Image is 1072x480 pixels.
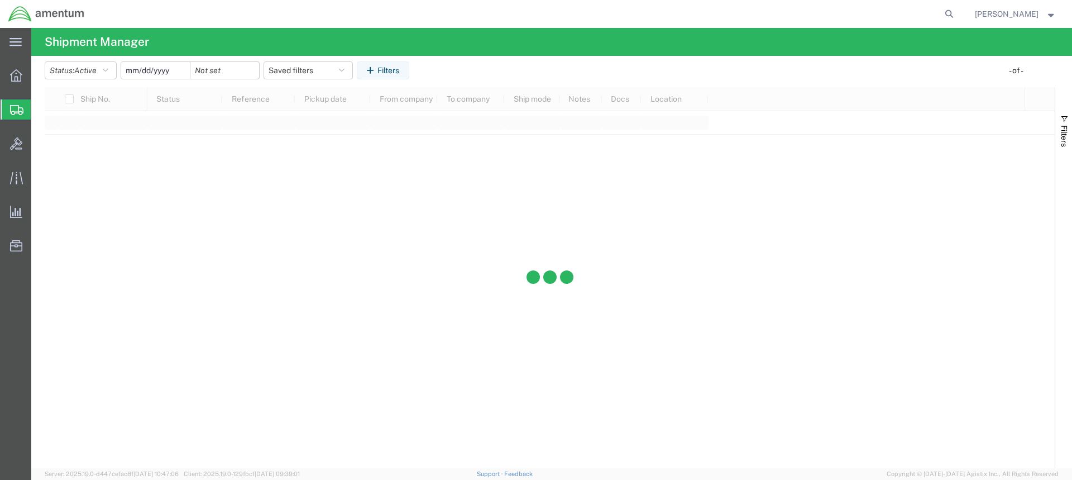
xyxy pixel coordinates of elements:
span: [DATE] 09:39:01 [255,471,300,477]
span: Client: 2025.19.0-129fbcf [184,471,300,477]
h4: Shipment Manager [45,28,149,56]
span: Filters [1060,125,1069,147]
span: [DATE] 10:47:06 [133,471,179,477]
input: Not set [190,62,259,79]
button: Saved filters [264,61,353,79]
span: Server: 2025.19.0-d447cefac8f [45,471,179,477]
img: logo [8,6,85,22]
button: Refresh table [1032,61,1050,79]
button: Status:Active [45,61,117,79]
span: Active [74,66,97,75]
button: [PERSON_NAME] [974,7,1057,21]
input: Not set [121,62,190,79]
button: Filters [357,61,409,79]
span: Copyright © [DATE]-[DATE] Agistix Inc., All Rights Reserved [887,469,1059,479]
a: Feedback [504,471,533,477]
a: Support [477,471,505,477]
div: - of - [1009,65,1028,77]
span: Alvaro Borbon [975,8,1038,20]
